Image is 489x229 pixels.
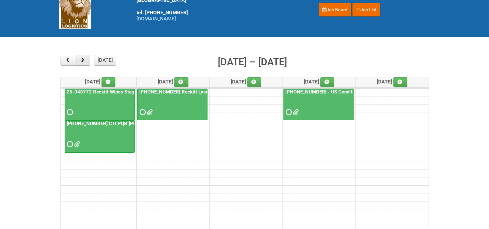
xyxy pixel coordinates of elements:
[147,110,151,114] span: 25-048772-01 tape and bagging MOR.xlsm 25-048772-01 MDN 2 (revised code typo).xlsx 25-048772-01 M...
[319,3,351,16] a: Job Board
[101,77,116,87] a: Add an event
[293,110,297,114] span: MDN (2).xlsx MDN.xlsx JNF.DOC
[65,89,135,121] a: 25-048772 Reckitt Wipes Stage 4
[67,142,71,147] span: Requested
[94,55,116,66] button: [DATE]
[158,79,188,85] span: [DATE]
[304,79,335,85] span: [DATE]
[393,77,408,87] a: Add an event
[247,77,261,87] a: Add an event
[174,77,188,87] a: Add an event
[140,110,144,114] span: Requested
[65,89,143,95] a: 25-048772 Reckitt Wipes Stage 4
[286,110,290,114] span: Requested
[67,110,71,114] span: Requested
[231,79,261,85] span: [DATE]
[85,79,116,85] span: [DATE]
[283,89,354,121] a: [PHONE_NUMBER] - US Conditioner Product Test
[218,55,287,70] h2: [DATE] – [DATE]
[377,79,408,85] span: [DATE]
[65,120,135,152] a: [PHONE_NUMBER] CTI PQB [PERSON_NAME] Real US
[65,121,186,126] a: [PHONE_NUMBER] CTI PQB [PERSON_NAME] Real US
[74,142,79,147] span: 25-045890-01-07 - MDN.xlsx 25-045890-01-07 - JNF.DOC
[136,16,176,22] a: [DOMAIN_NAME]
[138,89,244,95] a: [PHONE_NUMBER] Reckitt Lysol Wipes Stage 4
[284,89,393,95] a: [PHONE_NUMBER] - US Conditioner Product Test
[352,3,380,16] a: Job List
[137,89,207,121] a: [PHONE_NUMBER] Reckitt Lysol Wipes Stage 4
[320,77,335,87] a: Add an event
